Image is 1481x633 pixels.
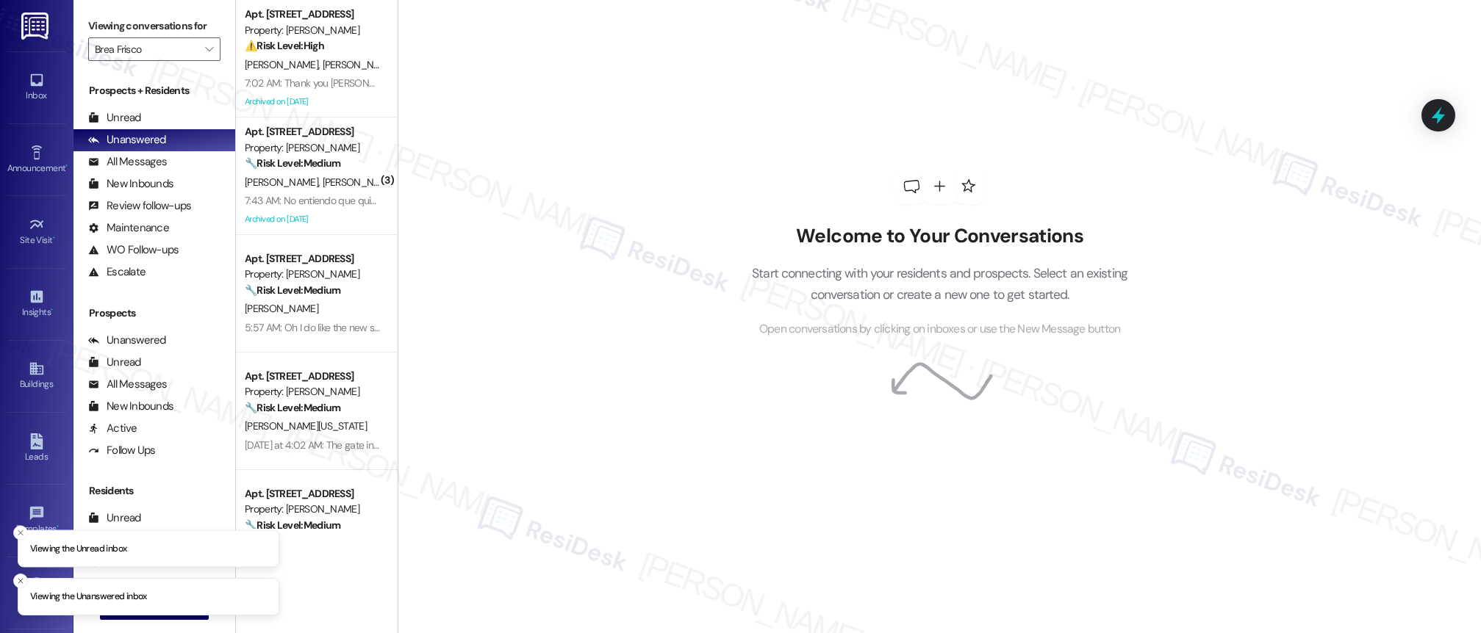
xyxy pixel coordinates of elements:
div: Property: [PERSON_NAME] [245,267,381,282]
a: Inbox [7,68,66,107]
div: Escalate [88,264,146,280]
span: [PERSON_NAME] [245,302,318,315]
h2: Welcome to Your Conversations [730,225,1150,248]
a: Templates • [7,501,66,540]
div: 7:43 AM: No entiendo que quieres decir? [245,194,418,207]
label: Viewing conversations for [88,15,220,37]
p: Viewing the Unanswered inbox [30,590,147,604]
a: Account [7,573,66,612]
div: Property: [PERSON_NAME] [245,384,381,399]
span: [PERSON_NAME] [323,58,396,71]
span: [PERSON_NAME] [245,176,323,189]
img: ResiDesk Logo [21,12,51,40]
strong: 🔧 Risk Level: Medium [245,518,340,532]
div: Unanswered [88,333,166,348]
div: Unread [88,510,141,526]
div: Apt. [STREET_ADDRESS] [245,369,381,384]
div: [DATE] at 4:02 AM: The gate in the back is broken it's weirdo's walking around here people drop t... [245,438,739,452]
div: 7:02 AM: Thank you [PERSON_NAME]. I recently put in a maintenance order for a wasp nest on the co... [245,76,984,90]
i:  [205,43,213,55]
a: Insights • [7,284,66,324]
div: Property: [PERSON_NAME] [245,23,381,38]
span: • [51,305,53,315]
span: • [65,161,68,171]
p: Viewing the Unread inbox [30,542,126,555]
span: Open conversations by clicking on inboxes or use the New Message button [759,320,1120,339]
div: Apt. [STREET_ADDRESS] [245,251,381,267]
div: Archived on [DATE] [243,210,382,228]
div: New Inbounds [88,399,173,414]
div: Active [88,421,137,436]
strong: 🔧 Risk Level: Medium [245,401,340,414]
span: [PERSON_NAME] [323,176,396,189]
div: Unanswered [88,132,166,148]
div: Unread [88,110,141,126]
div: 5:57 AM: Oh I do like the new store. Sometimes you just need chocolate. Thanks 😊 [245,321,597,334]
strong: 🔧 Risk Level: Medium [245,156,340,170]
div: All Messages [88,154,167,170]
strong: 🔧 Risk Level: Medium [245,283,340,297]
input: All communities [95,37,197,61]
p: Start connecting with your residents and prospects. Select an existing conversation or create a n... [730,263,1150,305]
div: Residents [73,483,235,499]
a: Site Visit • [7,212,66,252]
button: Close toast [13,525,28,540]
span: [PERSON_NAME][US_STATE] [245,419,367,433]
strong: ⚠️ Risk Level: High [245,39,324,52]
button: Close toast [13,574,28,588]
div: WO Follow-ups [88,242,179,258]
span: [PERSON_NAME] [245,58,323,71]
a: Leads [7,429,66,469]
div: Prospects + Residents [73,83,235,98]
div: Archived on [DATE] [243,93,382,111]
div: Apt. [STREET_ADDRESS] [245,124,381,140]
div: Review follow-ups [88,198,191,214]
div: Maintenance [88,220,169,236]
div: Property: [PERSON_NAME] [245,502,381,517]
div: Prospects [73,305,235,321]
div: Property: [PERSON_NAME] [245,140,381,156]
div: Follow Ups [88,443,156,458]
span: • [53,233,55,243]
div: All Messages [88,377,167,392]
div: New Inbounds [88,176,173,192]
a: Buildings [7,356,66,396]
div: Unread [88,355,141,370]
div: Apt. [STREET_ADDRESS] [245,7,381,22]
div: Apt. [STREET_ADDRESS] [245,486,381,502]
